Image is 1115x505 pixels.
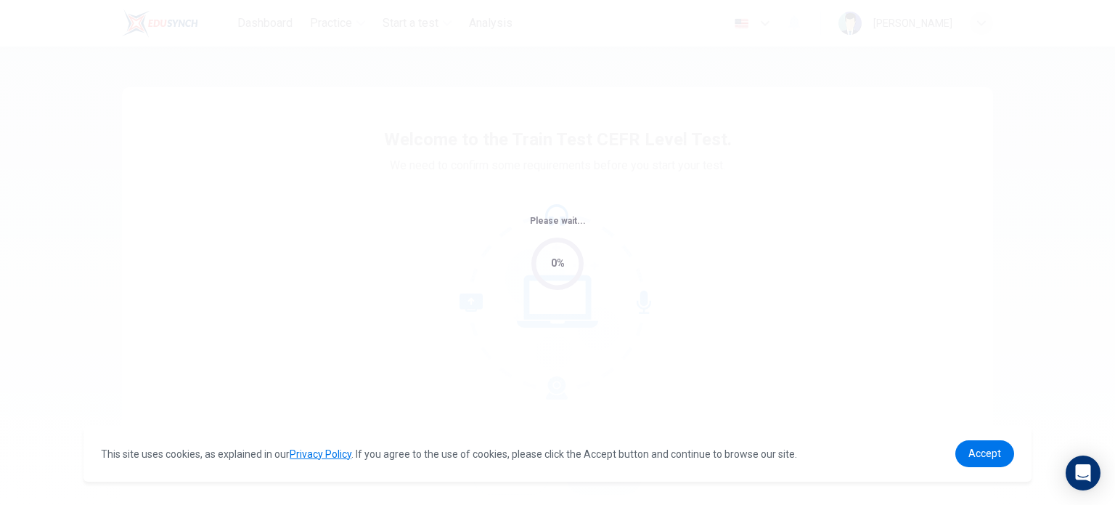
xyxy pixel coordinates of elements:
span: This site uses cookies, as explained in our . If you agree to the use of cookies, please click th... [101,448,797,460]
a: dismiss cookie message [955,440,1014,467]
span: Accept [968,448,1001,459]
div: cookieconsent [83,426,1032,482]
div: Open Intercom Messenger [1066,456,1100,490]
a: Privacy Policy [290,448,351,460]
div: 0% [551,255,565,272]
span: Please wait... [530,216,586,226]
